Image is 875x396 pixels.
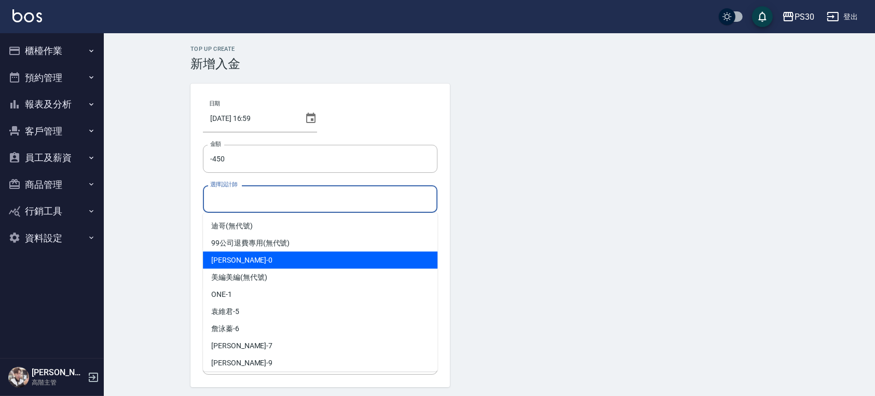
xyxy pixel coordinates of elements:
[32,367,85,378] h5: [PERSON_NAME]
[4,144,100,171] button: 員工及薪資
[211,358,272,368] span: [PERSON_NAME] -9
[211,272,267,283] span: 美編美編 (無代號)
[8,367,29,388] img: Person
[4,64,100,91] button: 預約管理
[4,198,100,225] button: 行銷工具
[211,323,239,334] span: 詹泳蓁 -6
[211,306,239,317] span: 袁維君 -5
[12,9,42,22] img: Logo
[823,7,863,26] button: 登出
[210,181,237,188] label: 選擇設計師
[32,378,85,387] p: 高階主管
[190,46,788,52] h2: Top Up Create
[211,289,232,300] span: ONE -1
[752,6,773,27] button: save
[4,37,100,64] button: 櫃檯作業
[211,221,253,231] span: 迪哥 (無代號)
[211,238,290,249] span: 99公司退費專用 (無代號)
[795,10,814,23] div: PS30
[4,118,100,145] button: 客戶管理
[4,91,100,118] button: 報表及分析
[4,225,100,252] button: 資料設定
[211,255,272,266] span: [PERSON_NAME] -0
[4,171,100,198] button: 商品管理
[211,340,272,351] span: [PERSON_NAME] -7
[210,140,221,148] label: 金額
[190,57,788,71] h3: 新增入金
[209,100,220,107] label: 日期
[778,6,818,28] button: PS30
